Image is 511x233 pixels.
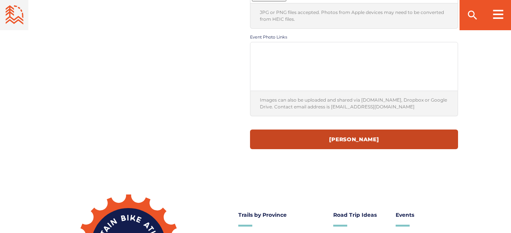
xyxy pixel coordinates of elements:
[396,211,414,218] span: Events
[238,211,287,218] span: Trails by Province
[250,34,458,40] label: Event Photo Links
[396,210,450,220] a: Events
[466,9,478,21] ion-icon: search
[333,211,377,218] span: Road Trip Ideas
[333,210,388,220] a: Road Trip Ideas
[250,130,458,149] input: [PERSON_NAME]
[250,91,458,116] div: Images can also be uploaded and shared via [DOMAIN_NAME], Dropbox or Google Drive. Contact email ...
[250,3,458,29] div: JPG or PNG files accepted. Photos from Apple devices may need to be converted from HEIC files.
[238,210,326,220] a: Trails by Province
